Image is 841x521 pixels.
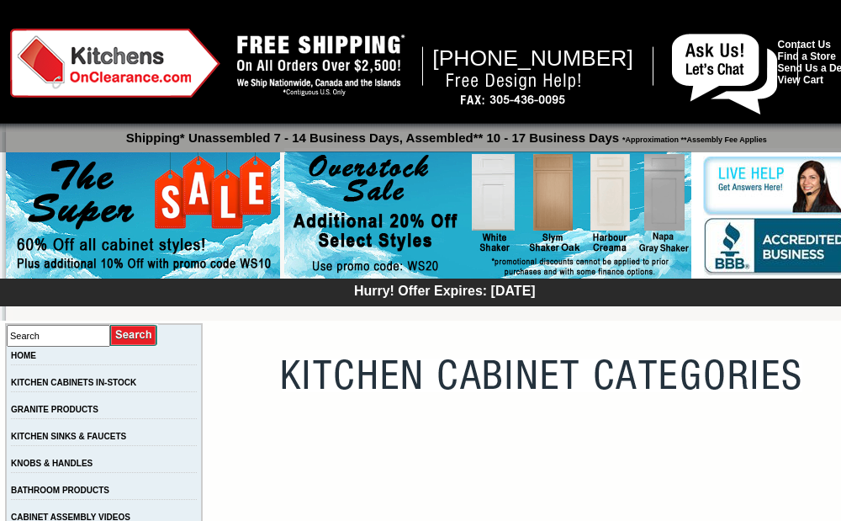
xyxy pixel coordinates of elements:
input: Submit [110,324,158,347]
span: [PHONE_NUMBER] [432,45,633,71]
a: View Cart [778,74,823,86]
span: *Approximation **Assembly Fee Applies [619,131,767,144]
a: KITCHEN CABINETS IN-STOCK [11,378,136,387]
a: KITCHEN SINKS & FAUCETS [11,432,126,441]
a: GRANITE PRODUCTS [11,405,98,414]
a: BATHROOM PRODUCTS [11,486,109,495]
a: Contact Us [778,39,831,51]
img: Kitchens on Clearance Logo [10,29,220,98]
a: KNOBS & HANDLES [11,459,93,468]
a: HOME [11,351,36,360]
a: Find a Store [778,51,836,62]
